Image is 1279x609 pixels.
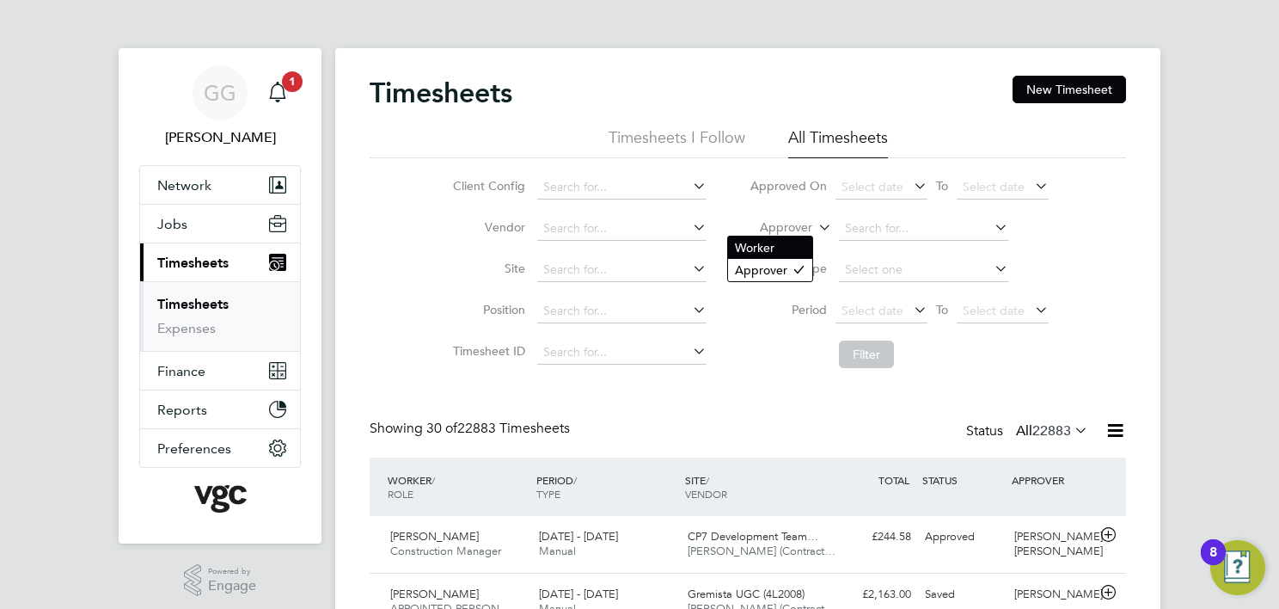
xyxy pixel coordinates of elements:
[609,127,745,158] li: Timesheets I Follow
[841,179,903,194] span: Select date
[963,303,1025,318] span: Select date
[208,564,256,579] span: Powered by
[140,243,300,281] button: Timesheets
[1209,552,1217,575] div: 8
[157,363,205,379] span: Finance
[204,82,236,104] span: GG
[878,473,909,487] span: TOTAL
[431,473,435,487] span: /
[139,65,301,148] a: GG[PERSON_NAME]
[841,303,903,318] span: Select date
[537,341,707,365] input: Search for...
[788,127,888,158] li: All Timesheets
[157,255,229,271] span: Timesheets
[829,581,918,609] div: £2,163.00
[573,473,577,487] span: /
[426,420,457,437] span: 30 of
[918,523,1007,551] div: Approved
[140,391,300,428] button: Reports
[157,440,231,457] span: Preferences
[1032,422,1071,440] span: 22883
[750,302,827,317] label: Period
[839,217,1008,241] input: Search for...
[370,76,512,110] h2: Timesheets
[1007,523,1097,566] div: [PERSON_NAME] [PERSON_NAME]
[157,216,187,232] span: Jobs
[157,320,216,336] a: Expenses
[537,299,707,323] input: Search for...
[1013,76,1126,103] button: New Timesheet
[1016,422,1088,440] label: All
[539,544,576,558] span: Manual
[728,237,812,259] li: Worker
[1007,581,1097,609] div: [PERSON_NAME]
[931,175,953,197] span: To
[448,178,525,194] label: Client Config
[681,464,829,509] div: SITE
[157,402,207,418] span: Reports
[157,296,229,312] a: Timesheets
[383,464,532,509] div: WORKER
[539,587,618,601] span: [DATE] - [DATE]
[390,587,479,601] span: [PERSON_NAME]
[140,429,300,467] button: Preferences
[282,71,303,92] span: 1
[140,166,300,204] button: Network
[537,175,707,200] input: Search for...
[750,178,827,194] label: Approved On
[537,217,707,241] input: Search for...
[448,302,525,317] label: Position
[688,529,818,544] span: CP7 Development Team…
[390,529,479,544] span: [PERSON_NAME]
[839,258,1008,282] input: Select one
[706,473,709,487] span: /
[688,587,805,601] span: Gremista UGC (4L2008)
[390,544,501,558] span: Construction Manager
[918,581,1007,609] div: Saved
[426,420,570,437] span: 22883 Timesheets
[963,179,1025,194] span: Select date
[728,259,812,281] li: Approver
[448,219,525,235] label: Vendor
[931,298,953,321] span: To
[539,529,618,544] span: [DATE] - [DATE]
[966,420,1092,444] div: Status
[1007,464,1097,495] div: APPROVER
[532,464,681,509] div: PERIOD
[208,579,256,594] span: Engage
[829,523,918,551] div: £244.58
[685,487,727,501] span: VENDOR
[448,261,525,276] label: Site
[918,464,1007,495] div: STATUS
[184,564,257,597] a: Powered byEngage
[536,487,560,501] span: TYPE
[735,219,812,237] label: Approver
[1210,540,1265,595] button: Open Resource Center, 8 new notifications
[139,127,301,148] span: Gauri Gautam
[448,343,525,359] label: Timesheet ID
[119,48,321,544] nav: Main navigation
[140,352,300,390] button: Finance
[194,485,247,513] img: vgcgroup-logo-retina.png
[370,420,573,438] div: Showing
[388,487,413,501] span: ROLE
[139,485,301,513] a: Go to home page
[688,544,835,558] span: [PERSON_NAME] (Contract…
[157,177,211,194] span: Network
[537,258,707,282] input: Search for...
[260,65,295,120] a: 1
[839,341,894,368] button: Filter
[140,205,300,243] button: Jobs
[140,281,300,351] div: Timesheets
